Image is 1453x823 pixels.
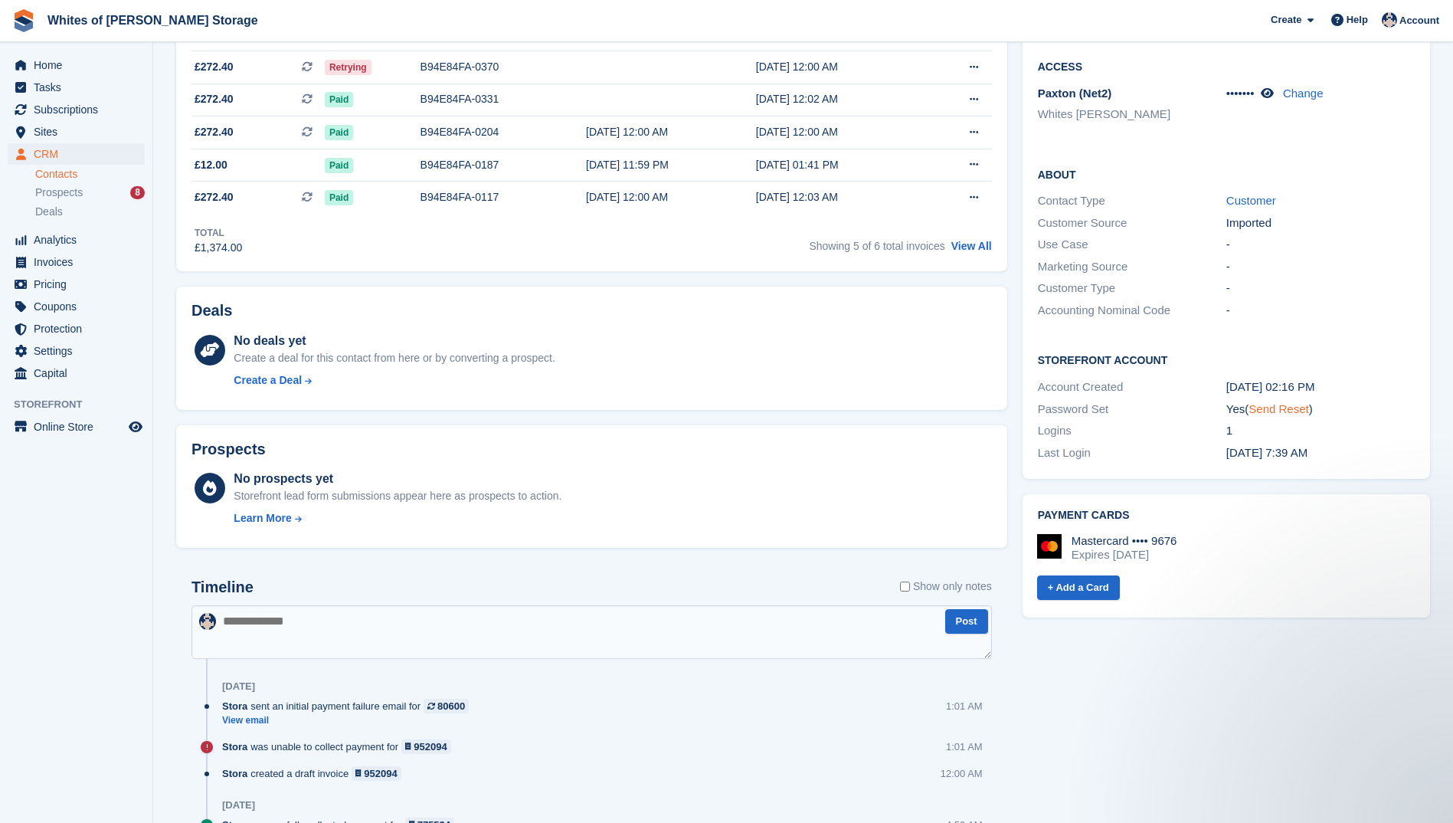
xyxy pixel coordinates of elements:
div: Mastercard •••• 9676 [1072,534,1177,548]
div: Password Set [1038,401,1226,418]
div: [DATE] [222,680,255,693]
a: menu [8,121,145,143]
div: 12:00 AM [941,766,983,781]
span: £272.40 [195,91,234,107]
a: menu [8,99,145,120]
h2: Timeline [191,579,254,596]
h2: Prospects [191,441,266,458]
div: B94E84FA-0117 [421,189,586,205]
div: 1:01 AM [946,739,983,754]
span: ( ) [1245,402,1312,415]
a: Preview store [126,418,145,436]
button: Post [945,609,988,634]
div: Yes [1226,401,1415,418]
span: Tasks [34,77,126,98]
a: Deals [35,204,145,220]
a: Learn More [234,510,561,526]
div: - [1226,236,1415,254]
div: 1:01 AM [946,699,983,713]
div: Customer Source [1038,215,1226,232]
a: menu [8,229,145,251]
div: Account Created [1038,379,1226,396]
div: sent an initial payment failure email for [222,699,476,713]
div: 1 [1226,422,1415,440]
span: Paid [325,125,353,140]
span: £12.00 [195,157,227,173]
a: menu [8,143,145,165]
div: Marketing Source [1038,258,1226,276]
div: Total [195,226,242,240]
div: - [1226,280,1415,297]
span: Settings [34,340,126,362]
span: Stora [222,739,247,754]
span: Help [1347,12,1368,28]
span: Showing 5 of 6 total invoices [809,240,944,252]
span: Invoices [34,251,126,273]
span: Sites [34,121,126,143]
div: 952094 [414,739,447,754]
div: Accounting Nominal Code [1038,302,1226,320]
div: Imported [1226,215,1415,232]
a: View email [222,714,476,727]
div: Use Case [1038,236,1226,254]
div: 952094 [364,766,397,781]
span: Create [1271,12,1301,28]
a: + Add a Card [1037,575,1120,601]
time: 2025-06-13 06:39:24 UTC [1226,446,1307,459]
span: Paid [325,92,353,107]
div: - [1226,258,1415,276]
span: Protection [34,318,126,339]
span: Paxton (Net2) [1038,87,1112,100]
div: [DATE] 12:00 AM [756,124,926,140]
a: Create a Deal [234,372,555,389]
img: Wendy [1382,12,1397,28]
span: Online Store [34,416,126,438]
div: Learn More [234,510,291,526]
div: B94E84FA-0204 [421,124,586,140]
span: Analytics [34,229,126,251]
a: menu [8,54,145,76]
span: Pricing [34,274,126,295]
div: created a draft invoice [222,766,409,781]
span: Home [34,54,126,76]
div: [DATE] 12:00 AM [586,124,756,140]
div: Contact Type [1038,192,1226,210]
span: Stora [222,699,247,713]
div: Storefront lead form submissions appear here as prospects to action. [234,488,561,504]
div: B94E84FA-0331 [421,91,586,107]
div: Create a deal for this contact from here or by converting a prospect. [234,350,555,366]
a: Contacts [35,167,145,182]
img: Mastercard Logo [1037,534,1062,559]
a: menu [8,318,145,339]
a: Send Reset [1248,402,1308,415]
a: Change [1283,87,1324,100]
div: [DATE] 12:02 AM [756,91,926,107]
div: [DATE] [222,799,255,812]
div: 8 [130,186,145,199]
span: £272.40 [195,124,234,140]
div: [DATE] 12:00 AM [586,189,756,205]
span: Paid [325,158,353,173]
div: B94E84FA-0187 [421,157,586,173]
div: [DATE] 12:03 AM [756,189,926,205]
label: Show only notes [900,579,992,595]
div: Logins [1038,422,1226,440]
div: [DATE] 01:41 PM [756,157,926,173]
span: £272.40 [195,189,234,205]
div: No prospects yet [234,470,561,488]
div: Last Login [1038,444,1226,462]
li: Whites [PERSON_NAME] [1038,106,1226,123]
a: 952094 [401,739,451,754]
div: No deals yet [234,332,555,350]
h2: Access [1038,58,1415,74]
h2: Payment cards [1038,510,1415,522]
h2: Storefront Account [1038,352,1415,367]
img: Wendy [199,613,216,630]
span: Deals [35,205,63,219]
span: £272.40 [195,59,234,75]
div: £1,374.00 [195,240,242,256]
div: [DATE] 11:59 PM [586,157,756,173]
span: Capital [34,362,126,384]
div: Expires [DATE] [1072,548,1177,562]
a: menu [8,416,145,438]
